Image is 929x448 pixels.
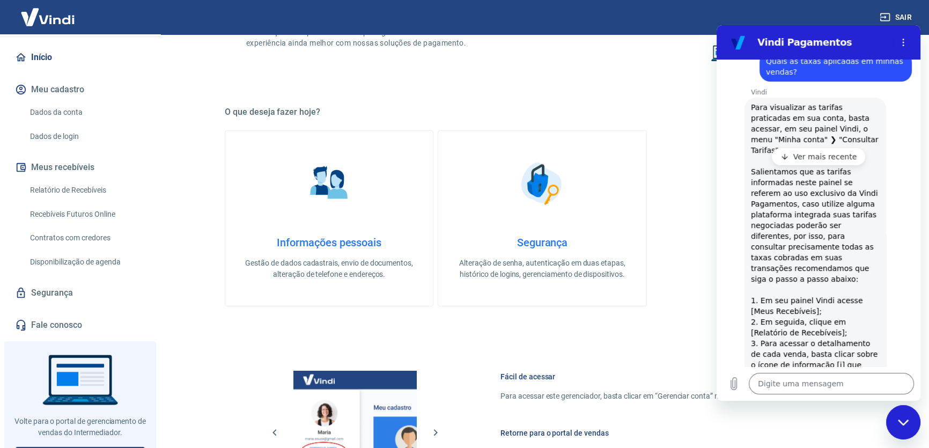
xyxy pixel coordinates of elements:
[500,371,834,382] h6: Fácil de acessar
[500,428,834,438] h6: Retorne para o portal de vendas
[500,391,834,402] p: Para acessar este gerenciador, basta clicar em “Gerenciar conta” no menu lateral do portal de ven...
[455,236,629,249] h4: Segurança
[26,203,148,225] a: Recebíveis Futuros Online
[55,123,149,140] button: Ver mais recente
[13,281,148,305] a: Segurança
[26,179,148,201] a: Relatório de Recebíveis
[515,157,569,210] img: Segurança
[242,236,416,249] h4: Informações pessoais
[26,126,148,148] a: Dados de login
[13,1,83,33] img: Vindi
[886,405,920,439] iframe: Botão para iniciar a janela de mensagens, 3 mensagens não lidas
[13,46,148,69] a: Início
[13,156,148,179] button: Meus recebíveis
[225,107,860,117] h5: O que deseja fazer hoje?
[455,258,629,280] p: Alteração de senha, autenticação em duas etapas, histórico de logins, gerenciamento de dispositivos.
[303,157,356,210] img: Informações pessoais
[242,258,416,280] p: Gestão de dados cadastrais, envio de documentos, alteração de telefone e endereços.
[13,78,148,101] button: Meu cadastro
[878,8,916,27] button: Sair
[438,130,646,306] a: SegurançaSegurançaAlteração de senha, autenticação em duas etapas, histórico de logins, gerenciam...
[26,227,148,249] a: Contratos com credores
[225,130,433,306] a: Informações pessoaisInformações pessoaisGestão de dados cadastrais, envio de documentos, alteraçã...
[13,313,148,337] a: Fale conosco
[77,126,141,137] p: Ver mais recente
[26,251,148,273] a: Disponibilização de agenda
[26,101,148,123] a: Dados da conta
[717,25,920,401] iframe: Janela de mensagens
[6,348,28,369] button: Carregar arquivo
